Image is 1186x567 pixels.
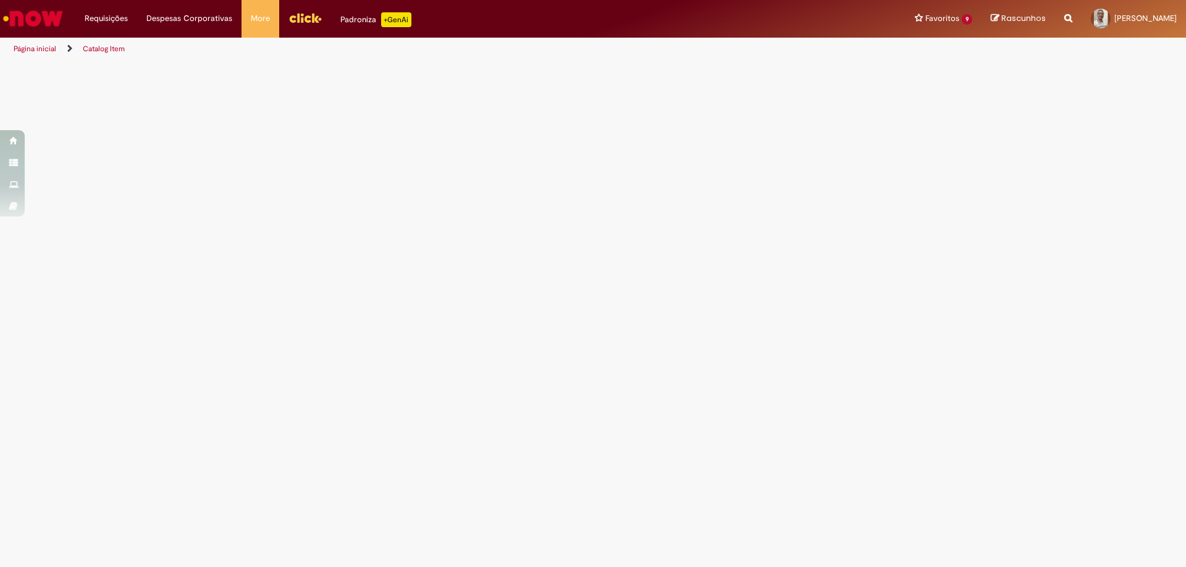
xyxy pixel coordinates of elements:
span: Rascunhos [1001,12,1046,24]
span: Favoritos [925,12,959,25]
a: Rascunhos [991,13,1046,25]
span: [PERSON_NAME] [1114,13,1177,23]
span: 9 [962,14,972,25]
img: click_logo_yellow_360x200.png [288,9,322,27]
span: Despesas Corporativas [146,12,232,25]
span: More [251,12,270,25]
span: Requisições [85,12,128,25]
a: Catalog Item [83,44,125,54]
img: ServiceNow [1,6,65,31]
ul: Trilhas de página [9,38,781,60]
a: Página inicial [14,44,56,54]
div: Padroniza [340,12,411,27]
p: +GenAi [381,12,411,27]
